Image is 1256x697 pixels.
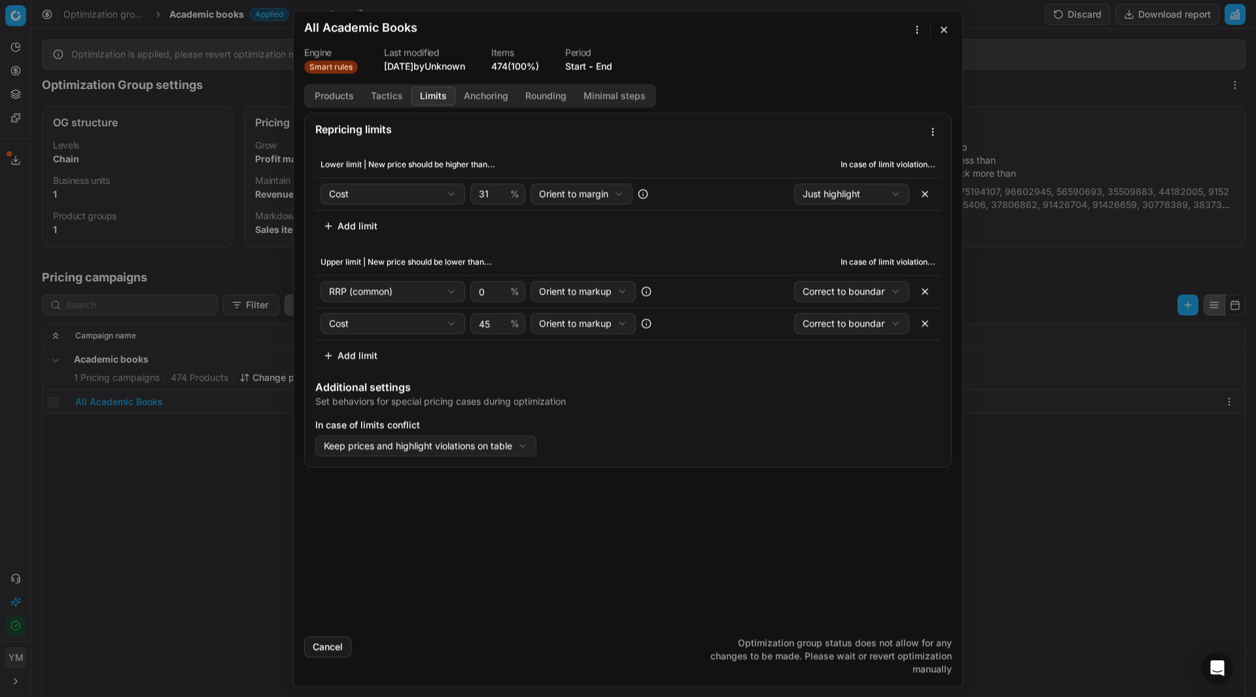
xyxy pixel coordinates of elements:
[517,86,575,105] button: Rounding
[491,48,539,57] dt: Items
[680,151,941,177] th: In case of limit violation...
[384,60,465,71] span: [DATE] by Unknown
[565,48,612,57] dt: Period
[315,151,680,177] th: Lower limit | New price should be higher than...
[315,124,922,134] div: Repricing limits
[304,60,358,73] span: Smart rules
[596,60,612,73] button: End
[315,382,941,392] div: Additional settings
[510,317,519,330] span: %
[575,86,654,105] button: Minimal steps
[510,285,519,298] span: %
[315,418,941,431] label: In case of limits conflict
[701,636,952,675] p: Optimization group status does not allow for any changes to be made. Please wait or revert optimi...
[510,187,519,200] span: %
[384,48,465,57] dt: Last modified
[411,86,455,105] button: Limits
[565,60,586,73] button: Start
[315,395,941,408] div: Set behaviors for special pricing cases during optimization
[455,86,517,105] button: Anchoring
[315,215,385,236] button: Add limit
[680,249,941,276] th: In case of limit violation...
[306,86,362,105] button: Products
[304,48,358,57] dt: Engine
[315,345,385,366] button: Add limit
[589,60,593,73] span: -
[304,22,417,33] h2: All Academic Books
[491,60,539,73] a: 474(100%)
[315,249,680,276] th: Upper limit | New price should be lower than...
[304,636,351,657] button: Cancel
[362,86,411,105] button: Tactics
